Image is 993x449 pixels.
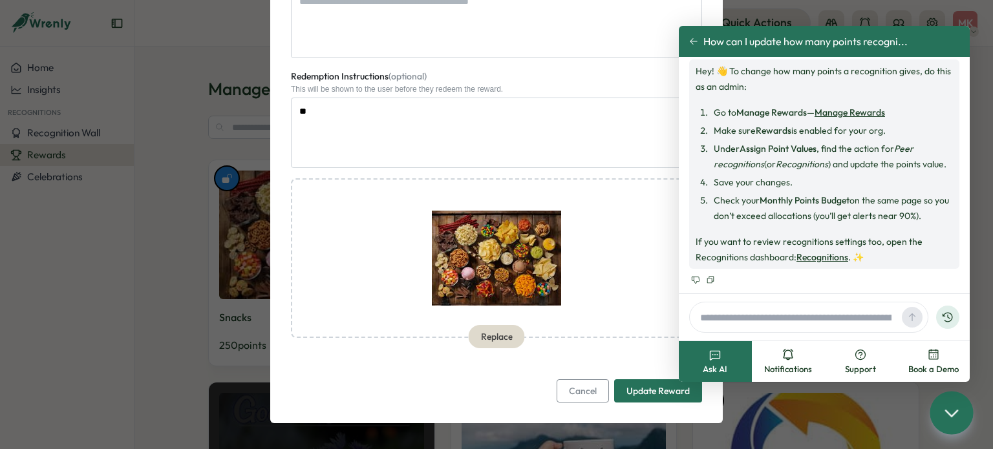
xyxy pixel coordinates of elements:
[908,364,959,375] span: Book a Demo
[776,158,828,170] em: Recognitions
[481,326,513,348] span: Replace
[756,125,791,136] strong: Rewards
[736,107,807,118] strong: Manage Rewards
[679,341,752,382] button: Ask AI
[389,70,427,82] span: (optional)
[569,380,597,402] span: Cancel
[740,143,817,154] strong: Assign Point Values
[752,341,825,382] button: Notifications
[703,364,727,375] span: Ask AI
[703,36,908,47] span: How can I update how many points recogni...
[764,364,812,375] span: Notifications
[689,36,908,47] button: How can I update how many points recogni...
[760,194,849,206] strong: Monthly Points Budget
[824,341,897,382] button: Support
[705,274,716,286] button: Copy to clipboard
[710,174,953,190] li: Save your changes.
[897,341,970,382] button: Book a Demo
[696,234,953,265] p: If you want to review recognitions settings too, open the Recognitions dashboard: . ✨
[291,85,702,94] div: This will be shown to the user before they redeem the reward.
[710,193,953,224] li: Check your on the same page so you don’t exceed allocations (you’ll get alerts near 90%).
[710,141,953,172] li: Under , find the action for (or ) and update the points value.
[710,105,953,120] li: Go to —
[714,143,913,170] em: Peer recognitions
[291,70,427,82] span: Redemption Instructions
[796,251,848,263] a: Recognitions
[614,379,702,402] button: Update Reward
[469,325,525,348] button: Replace
[815,107,885,118] a: Manage Rewards
[557,379,609,402] button: Cancel
[710,123,953,138] li: Make sure is enabled for your org.
[626,380,690,402] span: Update Reward
[845,364,876,375] span: Support
[696,63,953,94] p: Hey! 👋 To change how many points a recognition gives, do this as an admin:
